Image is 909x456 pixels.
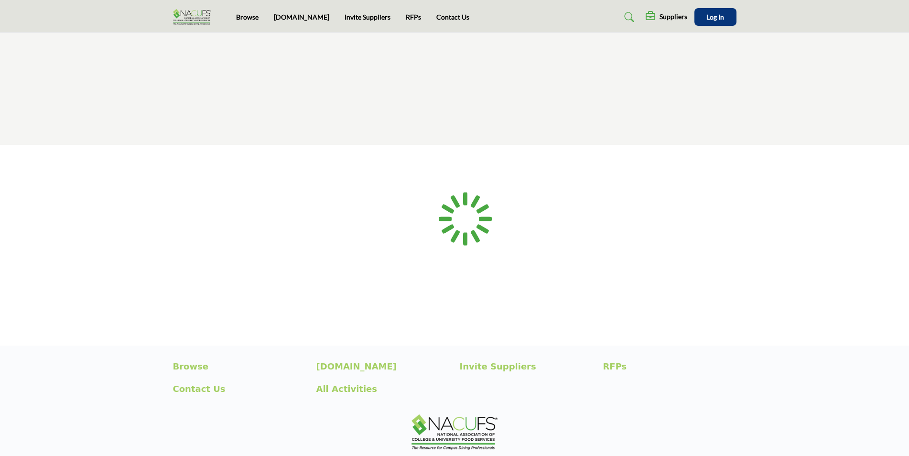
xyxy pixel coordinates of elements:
[345,13,390,21] a: Invite Suppliers
[316,360,450,373] a: [DOMAIN_NAME]
[615,10,640,25] a: Search
[603,360,736,373] a: RFPs
[316,382,450,395] a: All Activities
[646,11,687,23] div: Suppliers
[173,9,216,25] img: Site Logo
[173,360,306,373] a: Browse
[406,13,421,21] a: RFPs
[411,414,498,450] img: No Site Logo
[706,13,724,21] span: Log In
[236,13,259,21] a: Browse
[274,13,329,21] a: [DOMAIN_NAME]
[436,13,469,21] a: Contact Us
[694,8,736,26] button: Log In
[460,360,593,373] a: Invite Suppliers
[173,382,306,395] a: Contact Us
[660,12,687,21] h5: Suppliers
